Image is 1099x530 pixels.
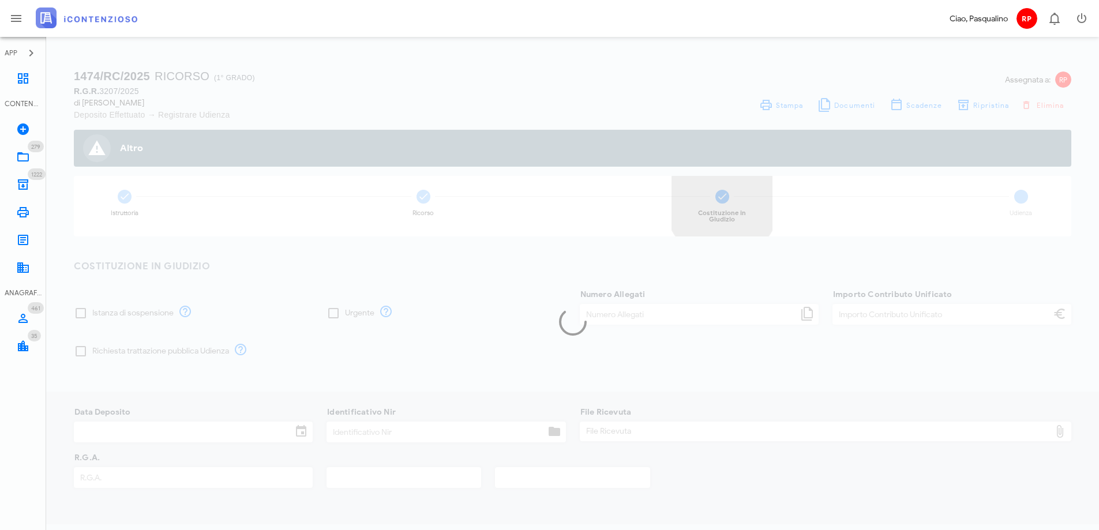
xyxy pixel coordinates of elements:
div: CONTENZIOSO [5,99,42,109]
span: Distintivo [28,302,44,314]
span: 279 [31,143,40,151]
img: logo-text-2x.png [36,7,137,28]
div: Ciao, Pasqualino [950,13,1008,25]
span: Distintivo [28,141,44,152]
span: 35 [31,332,37,340]
span: RP [1017,8,1037,29]
span: 1222 [31,171,42,178]
button: RP [1012,5,1040,32]
span: Distintivo [28,168,46,180]
span: Distintivo [28,330,41,341]
button: Distintivo [1040,5,1068,32]
span: 461 [31,305,40,312]
div: ANAGRAFICA [5,288,42,298]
